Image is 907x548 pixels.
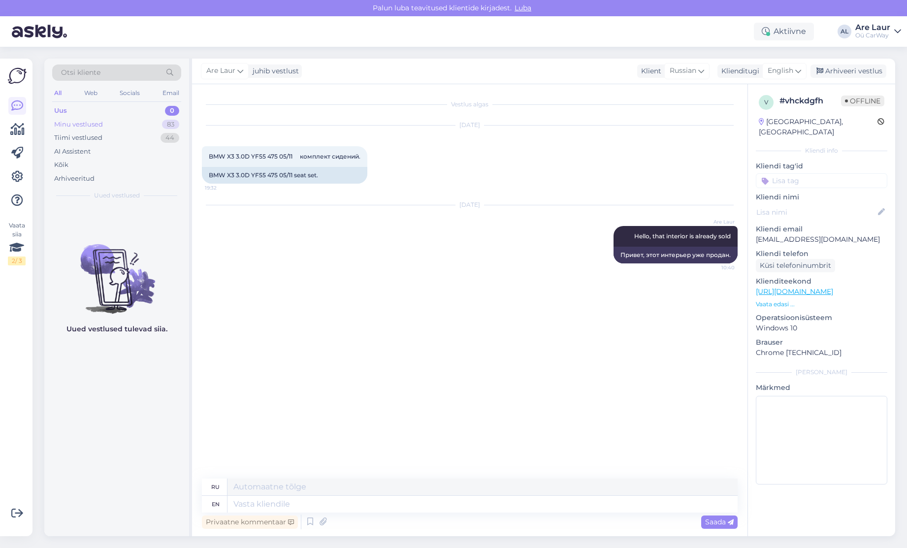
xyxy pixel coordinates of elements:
[768,65,793,76] span: English
[759,117,877,137] div: [GEOGRAPHIC_DATA], [GEOGRAPHIC_DATA]
[249,66,299,76] div: juhib vestlust
[54,160,68,170] div: Kõik
[614,247,738,263] div: Привет, этот интерьер уже продан.
[756,383,887,393] p: Märkmed
[756,224,887,234] p: Kliendi email
[855,24,890,32] div: Are Laur
[756,192,887,202] p: Kliendi nimi
[202,516,298,529] div: Privaatne kommentaar
[209,153,360,160] span: BMW X3 3.0D YF55 475 05/11 комплект сидений.
[756,173,887,188] input: Lisa tag
[756,313,887,323] p: Operatsioonisüsteem
[810,64,886,78] div: Arhiveeri vestlus
[756,337,887,348] p: Brauser
[756,249,887,259] p: Kliendi telefon
[54,106,67,116] div: Uus
[512,3,534,12] span: Luba
[66,324,167,334] p: Uued vestlused tulevad siia.
[756,259,835,272] div: Küsi telefoninumbrit
[756,276,887,287] p: Klienditeekond
[637,66,661,76] div: Klient
[161,133,179,143] div: 44
[698,218,735,226] span: Are Laur
[841,96,884,106] span: Offline
[756,287,833,296] a: [URL][DOMAIN_NAME]
[8,66,27,85] img: Askly Logo
[698,264,735,271] span: 10:40
[94,191,140,200] span: Uued vestlused
[756,323,887,333] p: Windows 10
[202,200,738,209] div: [DATE]
[855,24,901,39] a: Are LaurOü CarWay
[779,95,841,107] div: # vhckdgfh
[82,87,99,99] div: Web
[756,300,887,309] p: Vaata edasi ...
[705,517,734,526] span: Saada
[756,234,887,245] p: [EMAIL_ADDRESS][DOMAIN_NAME]
[855,32,890,39] div: Oü CarWay
[54,174,95,184] div: Arhiveeritud
[756,348,887,358] p: Chrome [TECHNICAL_ID]
[118,87,142,99] div: Socials
[161,87,181,99] div: Email
[52,87,64,99] div: All
[670,65,696,76] span: Russian
[54,120,103,129] div: Minu vestlused
[8,257,26,265] div: 2 / 3
[206,65,235,76] span: Are Laur
[754,23,814,40] div: Aktiivne
[211,479,220,495] div: ru
[838,25,851,38] div: AL
[756,368,887,377] div: [PERSON_NAME]
[717,66,759,76] div: Klienditugi
[44,226,189,315] img: No chats
[202,100,738,109] div: Vestlus algas
[756,161,887,171] p: Kliendi tag'id
[54,133,102,143] div: Tiimi vestlused
[212,496,220,513] div: en
[8,221,26,265] div: Vaata siia
[634,232,731,240] span: Hello, that interior is already sold
[756,146,887,155] div: Kliendi info
[162,120,179,129] div: 83
[165,106,179,116] div: 0
[61,67,100,78] span: Otsi kliente
[756,207,876,218] input: Lisa nimi
[764,98,768,106] span: v
[202,121,738,129] div: [DATE]
[54,147,91,157] div: AI Assistent
[202,167,367,184] div: BMW X3 3.0D YF55 475 05/11 seat set.
[205,184,242,192] span: 19:32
